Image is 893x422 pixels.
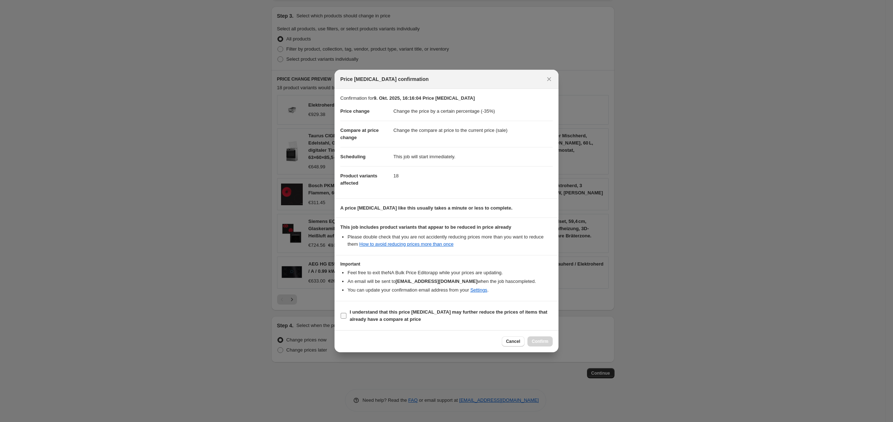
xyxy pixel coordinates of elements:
span: Cancel [506,339,520,344]
h3: Important [340,261,553,267]
span: Price [MEDICAL_DATA] confirmation [340,76,429,83]
b: [EMAIL_ADDRESS][DOMAIN_NAME] [396,279,478,284]
b: A price [MEDICAL_DATA] like this usually takes a minute or less to complete. [340,205,513,211]
a: Settings [470,287,487,293]
a: How to avoid reducing prices more than once [359,241,454,247]
li: An email will be sent to when the job has completed . [348,278,553,285]
button: Cancel [502,336,525,346]
li: Please double check that you are not accidently reducing prices more than you want to reduce them [348,233,553,248]
dd: This job will start immediately. [393,147,553,166]
p: Confirmation for [340,95,553,102]
dd: Change the price by a certain percentage (-35%) [393,102,553,121]
button: Close [544,74,554,84]
span: Compare at price change [340,128,379,140]
b: 9. Okt. 2025, 16:16:04 Price [MEDICAL_DATA] [374,95,475,101]
b: I understand that this price [MEDICAL_DATA] may further reduce the prices of items that already h... [350,309,547,322]
dd: 18 [393,166,553,185]
span: Product variants affected [340,173,378,186]
span: Price change [340,108,370,114]
span: Scheduling [340,154,366,159]
dd: Change the compare at price to the current price (sale) [393,121,553,140]
li: You can update your confirmation email address from your . [348,287,553,294]
li: Feel free to exit the NA Bulk Price Editor app while your prices are updating. [348,269,553,276]
b: This job includes product variants that appear to be reduced in price already [340,224,511,230]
